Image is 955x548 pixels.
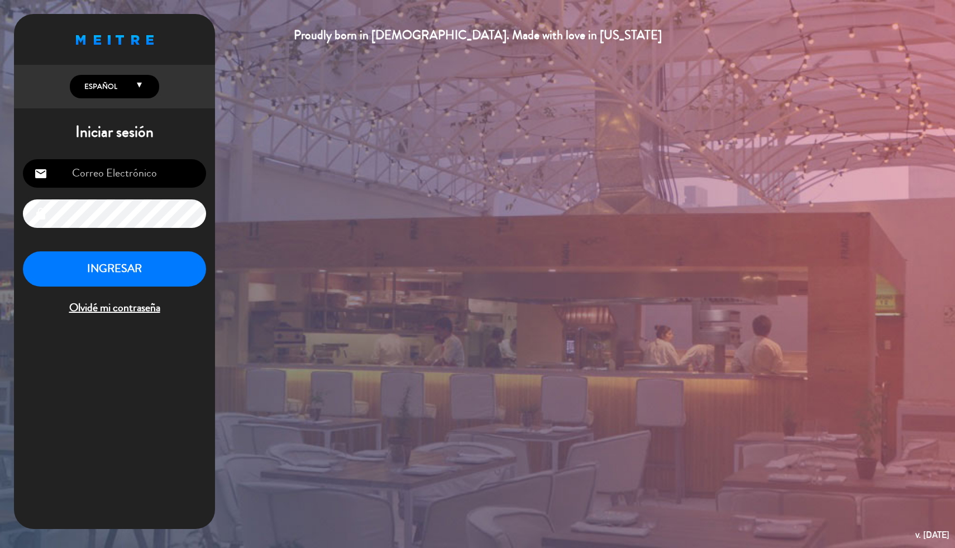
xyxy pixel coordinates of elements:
div: v. [DATE] [915,527,949,542]
h1: Iniciar sesión [14,123,215,142]
input: Correo Electrónico [23,159,206,188]
span: Español [82,81,117,92]
i: email [34,167,47,180]
i: lock [34,207,47,221]
button: INGRESAR [23,251,206,287]
span: Olvidé mi contraseña [23,299,206,317]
